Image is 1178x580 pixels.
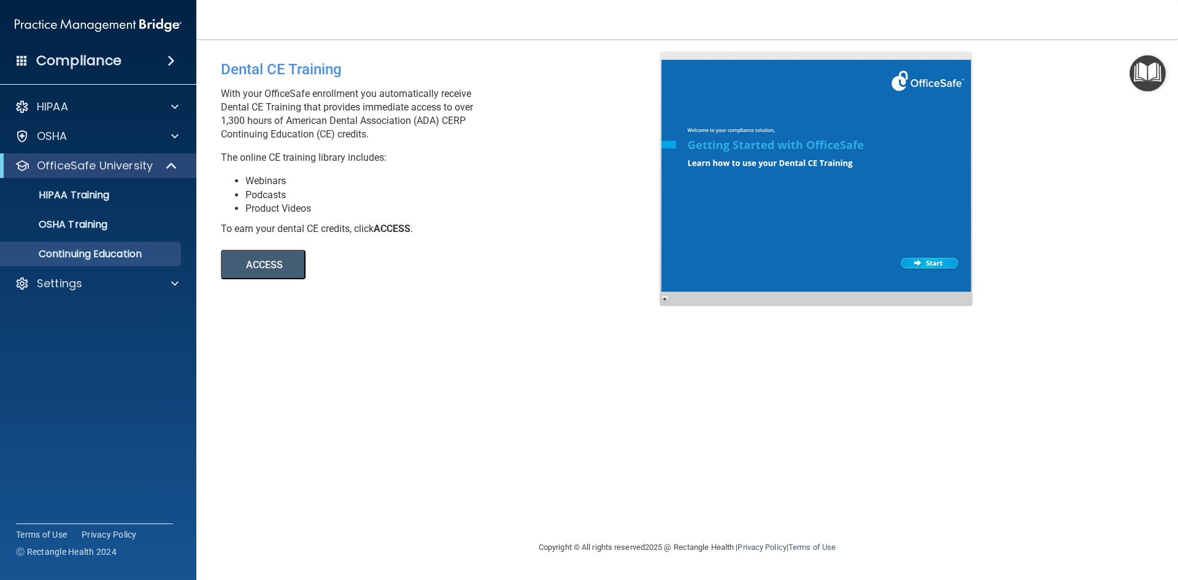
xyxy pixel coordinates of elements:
li: Webinars [245,174,669,188]
a: Terms of Use [788,543,836,552]
span: Ⓒ Rectangle Health 2024 [16,546,117,558]
a: HIPAA [15,99,179,114]
div: Copyright © All rights reserved 2025 @ Rectangle Health | | [463,528,911,567]
a: OfficeSafe University [15,158,178,173]
a: OSHA [15,129,179,144]
h4: Compliance [36,52,121,69]
p: Continuing Education [8,248,175,260]
div: To earn your dental CE credits, click . [221,222,669,236]
a: Settings [15,276,179,291]
b: ACCESS [374,223,410,234]
p: OSHA [37,129,67,144]
li: Product Videos [245,202,669,215]
p: HIPAA Training [8,189,109,201]
button: ACCESS [221,250,306,279]
button: Open Resource Center [1130,55,1166,91]
li: Podcasts [245,188,669,202]
a: Privacy Policy [82,528,137,541]
div: Dental CE Training [221,52,669,87]
p: HIPAA [37,99,68,114]
img: PMB logo [15,13,182,37]
p: Settings [37,276,82,291]
p: With your OfficeSafe enrollment you automatically receive Dental CE Training that provides immedi... [221,87,669,141]
a: Privacy Policy [737,543,786,552]
p: OSHA Training [8,218,107,231]
p: The online CE training library includes: [221,151,669,164]
a: Terms of Use [16,528,67,541]
p: OfficeSafe University [37,158,153,173]
a: ACCESS [221,261,556,270]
